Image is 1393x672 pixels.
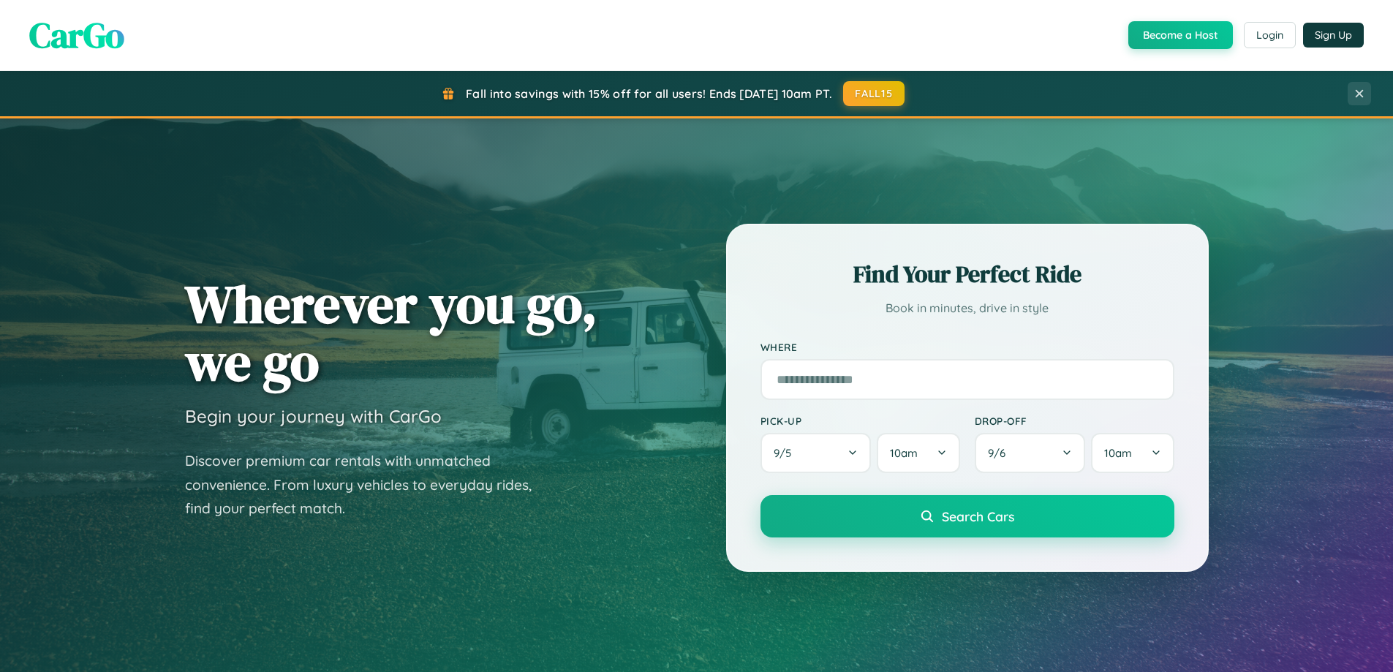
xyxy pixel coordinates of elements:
[843,81,905,106] button: FALL15
[975,415,1174,427] label: Drop-off
[760,415,960,427] label: Pick-up
[760,433,872,473] button: 9/5
[760,258,1174,290] h2: Find Your Perfect Ride
[185,275,597,390] h1: Wherever you go, we go
[1104,446,1132,460] span: 10am
[760,495,1174,537] button: Search Cars
[988,446,1013,460] span: 9 / 6
[1091,433,1174,473] button: 10am
[877,433,959,473] button: 10am
[975,433,1086,473] button: 9/6
[185,449,551,521] p: Discover premium car rentals with unmatched convenience. From luxury vehicles to everyday rides, ...
[774,446,799,460] span: 9 / 5
[29,11,124,59] span: CarGo
[466,86,832,101] span: Fall into savings with 15% off for all users! Ends [DATE] 10am PT.
[185,405,442,427] h3: Begin your journey with CarGo
[890,446,918,460] span: 10am
[760,298,1174,319] p: Book in minutes, drive in style
[1128,21,1233,49] button: Become a Host
[942,508,1014,524] span: Search Cars
[1244,22,1296,48] button: Login
[1303,23,1364,48] button: Sign Up
[760,341,1174,353] label: Where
